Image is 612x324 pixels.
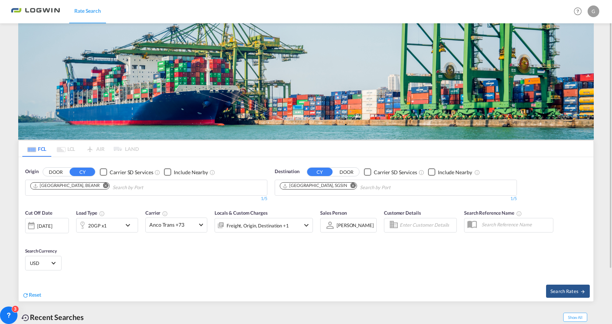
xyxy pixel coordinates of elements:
div: [DATE] [25,218,69,233]
md-icon: Unchecked: Search for CY (Container Yard) services for all selected carriers.Checked : Search for... [154,169,160,175]
span: USD [30,260,50,266]
md-checkbox: Checkbox No Ink [100,168,153,176]
button: DOOR [334,168,359,176]
div: Freight Origin Destination Factory Stuffing [227,220,289,231]
md-icon: icon-arrow-right [580,289,585,294]
div: Include Nearby [438,169,472,176]
md-chips-wrap: Chips container. Use arrow keys to select chips. [29,180,185,194]
div: [PERSON_NAME] [337,222,374,228]
div: Help [572,5,588,18]
span: Sales Person [320,210,347,216]
img: bild-fuer-ratentool.png [18,23,594,140]
md-icon: Unchecked: Ignores neighbouring ports when fetching rates.Checked : Includes neighbouring ports w... [474,169,480,175]
div: Carrier SD Services [110,169,153,176]
md-select: Select Currency: $ USDUnited States Dollar [29,258,58,268]
div: Press delete to remove this chip. [282,183,349,189]
div: OriginDOOR CY Checkbox No InkUnchecked: Search for CY (Container Yard) services for all selected ... [19,157,593,301]
md-checkbox: Checkbox No Ink [164,168,208,176]
span: Destination [275,168,299,175]
span: Reset [29,292,41,298]
md-datepicker: Select [25,232,31,242]
md-icon: icon-chevron-down [123,221,136,230]
span: Show All [563,313,587,322]
div: icon-refreshReset [22,291,41,299]
div: Press delete to remove this chip. [33,183,101,189]
input: Search Reference Name [478,219,553,230]
md-icon: Unchecked: Search for CY (Container Yard) services for all selected carriers.Checked : Search for... [419,169,424,175]
md-icon: icon-information-outline [99,211,105,216]
span: Customer Details [384,210,421,216]
button: CY [307,168,333,176]
span: Cut Off Date [25,210,52,216]
md-chips-wrap: Chips container. Use arrow keys to select chips. [279,180,432,194]
md-icon: Your search will be saved by the below given name [516,211,522,216]
span: Anco Trans +73 [149,221,197,229]
div: [DATE] [37,223,52,229]
md-icon: The selected Trucker/Carrierwill be displayed in the rate results If the rates are from another f... [162,211,168,216]
div: Singapore, SGSIN [282,183,347,189]
md-checkbox: Checkbox No Ink [364,168,417,176]
span: Locals & Custom Charges [215,210,268,216]
span: Search Currency [25,248,57,254]
div: Freight Origin Destination Factory Stuffingicon-chevron-down [215,218,313,233]
button: Remove [346,183,357,190]
md-checkbox: Checkbox No Ink [428,168,472,176]
span: Carrier [145,210,168,216]
md-icon: icon-refresh [22,292,29,298]
div: Antwerp, BEANR [33,183,100,189]
button: Search Ratesicon-arrow-right [546,285,590,298]
div: Include Nearby [174,169,208,176]
button: DOOR [43,168,68,176]
div: G [588,5,599,17]
md-tab-item: FCL [22,141,51,157]
md-icon: icon-backup-restore [21,313,30,322]
md-select: Sales Person: Guellue Demir [336,220,374,230]
span: Rate Search [74,8,101,14]
div: Carrier SD Services [374,169,417,176]
img: bc73a0e0d8c111efacd525e4c8ad7d32.png [11,3,60,20]
button: CY [70,168,95,176]
input: Enter Customer Details [400,220,454,231]
span: Origin [25,168,38,175]
span: Search Reference Name [464,210,522,216]
input: Chips input. [113,182,182,194]
md-icon: icon-chevron-down [302,221,311,230]
div: 1/5 [25,196,267,202]
span: Help [572,5,584,17]
div: 20GP x1icon-chevron-down [76,218,138,233]
div: 20GP x1 [88,220,107,231]
button: Remove [98,183,109,190]
input: Chips input. [360,182,429,194]
span: Search Rates [550,288,585,294]
div: 1/5 [275,196,517,202]
md-pagination-wrapper: Use the left and right arrow keys to navigate between tabs [22,141,139,157]
md-icon: Unchecked: Ignores neighbouring ports when fetching rates.Checked : Includes neighbouring ports w... [209,169,215,175]
span: Load Type [76,210,105,216]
